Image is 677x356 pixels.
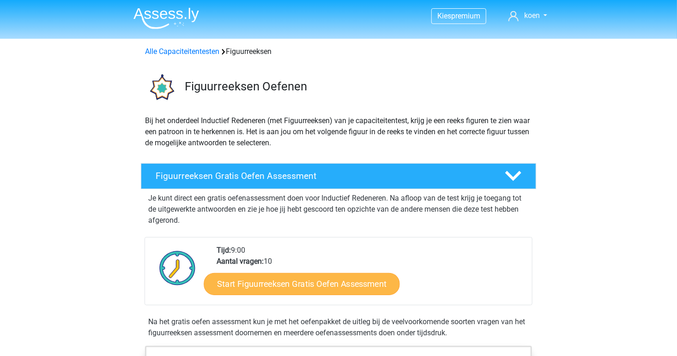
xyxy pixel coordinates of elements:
h3: Figuurreeksen Oefenen [185,79,529,94]
div: Na het gratis oefen assessment kun je met het oefenpakket de uitleg bij de veelvoorkomende soorte... [145,316,532,338]
div: Figuurreeksen [141,46,536,57]
span: koen [524,11,540,20]
a: Figuurreeksen Gratis Oefen Assessment [137,163,540,189]
span: premium [451,12,480,20]
p: Bij het onderdeel Inductief Redeneren (met Figuurreeksen) van je capaciteitentest, krijg je een r... [145,115,532,148]
p: Je kunt direct een gratis oefenassessment doen voor Inductief Redeneren. Na afloop van de test kr... [148,193,529,226]
a: Start Figuurreeksen Gratis Oefen Assessment [204,273,400,295]
img: figuurreeksen [141,68,181,107]
b: Tijd: [217,246,231,255]
img: Assessly [133,7,199,29]
h4: Figuurreeksen Gratis Oefen Assessment [156,171,490,181]
b: Aantal vragen: [217,257,264,266]
a: koen [505,10,551,21]
div: 9:00 10 [210,245,532,305]
span: Kies [437,12,451,20]
a: Kiespremium [432,10,486,22]
img: Klok [154,245,201,291]
a: Alle Capaciteitentesten [145,47,219,56]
